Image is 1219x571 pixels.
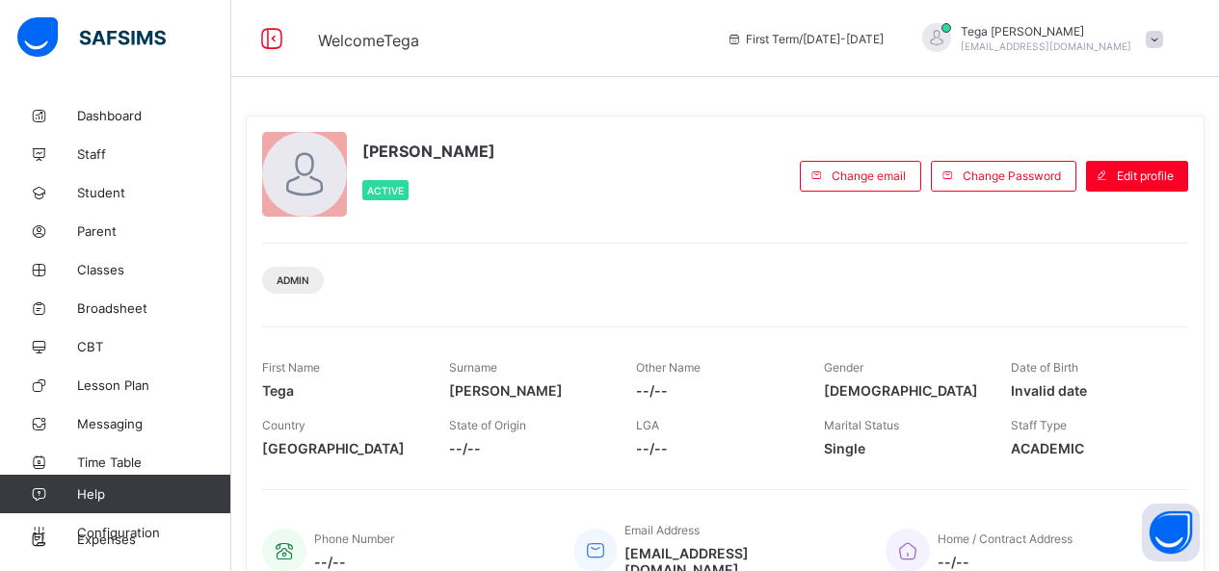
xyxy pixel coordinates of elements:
[262,440,420,456] span: [GEOGRAPHIC_DATA]
[1011,418,1067,432] span: Staff Type
[824,360,863,375] span: Gender
[824,440,982,456] span: Single
[77,454,231,470] span: Time Table
[314,532,394,546] span: Phone Number
[624,523,700,537] span: Email Address
[824,382,982,399] span: [DEMOGRAPHIC_DATA]
[77,416,231,431] span: Messaging
[77,146,231,162] span: Staff
[449,440,607,456] span: --/--
[1117,169,1174,183] span: Edit profile
[262,382,420,399] span: Tega
[938,532,1073,546] span: Home / Contract Address
[1142,504,1200,561] button: Open asap
[938,554,1073,570] span: --/--
[903,23,1173,55] div: TegaOmo-Ibrahim
[77,223,231,239] span: Parent
[636,382,794,399] span: --/--
[824,418,899,432] span: Marital Status
[277,274,309,286] span: Admin
[636,360,701,375] span: Other Name
[77,486,230,502] span: Help
[961,24,1131,39] span: Tega [PERSON_NAME]
[318,31,419,50] span: Welcome Tega
[961,40,1131,52] span: [EMAIL_ADDRESS][DOMAIN_NAME]
[963,169,1061,183] span: Change Password
[449,418,526,432] span: State of Origin
[636,440,794,456] span: --/--
[636,418,659,432] span: LGA
[1011,360,1078,375] span: Date of Birth
[77,185,231,200] span: Student
[449,360,497,375] span: Surname
[77,108,231,123] span: Dashboard
[77,377,231,393] span: Lesson Plan
[77,300,231,316] span: Broadsheet
[362,142,495,161] span: [PERSON_NAME]
[262,418,305,432] span: Country
[1011,382,1169,399] span: Invalid date
[77,525,230,540] span: Configuration
[449,382,607,399] span: [PERSON_NAME]
[367,185,404,196] span: Active
[77,339,231,354] span: CBT
[1011,440,1169,456] span: ACADEMIC
[77,262,231,277] span: Classes
[832,169,906,183] span: Change email
[314,554,394,570] span: --/--
[17,17,166,58] img: safsims
[262,360,320,375] span: First Name
[727,32,884,46] span: session/term information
